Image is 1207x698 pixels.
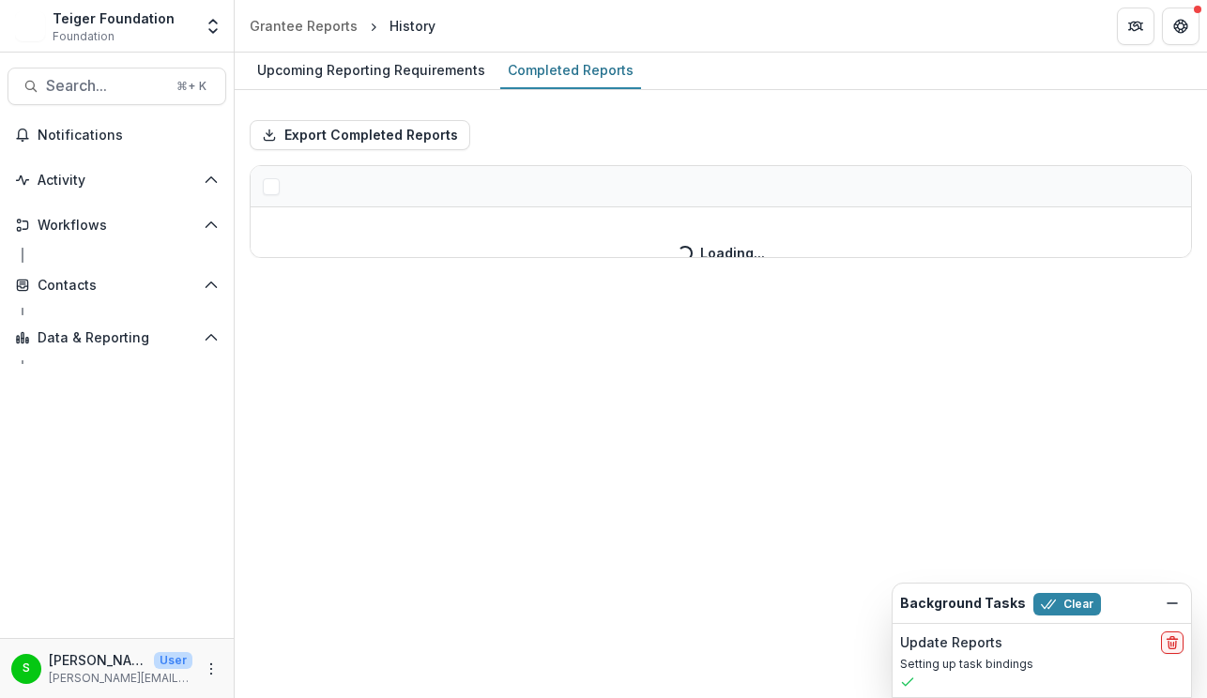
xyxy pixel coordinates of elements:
[38,218,196,234] span: Workflows
[250,56,493,83] div: Upcoming Reporting Requirements
[1161,592,1184,615] button: Dismiss
[250,53,493,89] a: Upcoming Reporting Requirements
[8,165,226,195] button: Open Activity
[173,76,210,97] div: ⌘ + K
[242,12,365,39] a: Grantee Reports
[8,68,226,105] button: Search...
[38,128,219,144] span: Notifications
[900,656,1184,673] p: Setting up task bindings
[154,652,192,669] p: User
[53,8,175,28] div: Teiger Foundation
[38,278,196,294] span: Contacts
[200,658,222,680] button: More
[23,662,30,675] div: Stephanie
[1033,593,1101,615] button: Clear
[49,670,192,687] p: [PERSON_NAME][EMAIL_ADDRESS][DOMAIN_NAME]
[1162,8,1199,45] button: Get Help
[250,16,358,36] div: Grantee Reports
[38,330,196,346] span: Data & Reporting
[500,56,641,83] div: Completed Reports
[38,173,196,189] span: Activity
[8,323,226,353] button: Open Data & Reporting
[8,210,226,240] button: Open Workflows
[8,270,226,300] button: Open Contacts
[49,650,146,670] p: [PERSON_NAME]
[53,28,115,45] span: Foundation
[242,12,443,39] nav: breadcrumb
[1117,8,1154,45] button: Partners
[46,77,165,95] span: Search...
[900,635,1002,651] h2: Update Reports
[8,120,226,150] button: Notifications
[900,596,1026,612] h2: Background Tasks
[390,16,435,36] div: History
[500,53,641,89] a: Completed Reports
[200,8,226,45] button: Open entity switcher
[1161,631,1184,654] button: delete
